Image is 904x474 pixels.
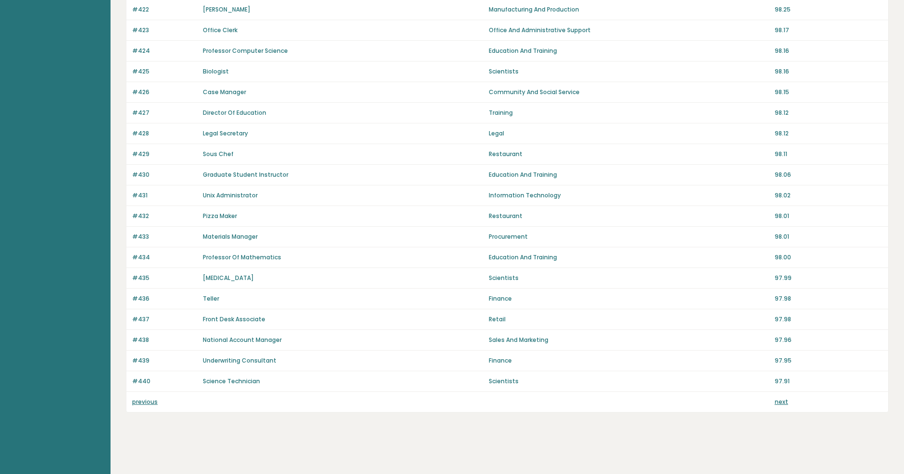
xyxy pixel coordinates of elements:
a: [MEDICAL_DATA] [203,274,254,282]
p: Finance [489,356,769,365]
p: Restaurant [489,212,769,220]
p: #438 [132,336,197,344]
p: #432 [132,212,197,220]
p: 98.11 [775,150,882,158]
p: 98.15 [775,88,882,97]
a: Graduate Student Instructor [203,170,288,179]
a: Sous Chef [203,150,234,158]
p: 98.01 [775,212,882,220]
p: #430 [132,170,197,179]
p: #433 [132,232,197,241]
a: Director Of Education [203,109,266,117]
p: 97.91 [775,377,882,386]
p: #422 [132,5,197,14]
p: #427 [132,109,197,117]
a: Pizza Maker [203,212,237,220]
a: Materials Manager [203,232,258,241]
p: #434 [132,253,197,262]
p: 98.01 [775,232,882,241]
p: Training [489,109,769,117]
p: #426 [132,88,197,97]
p: 98.17 [775,26,882,35]
p: #423 [132,26,197,35]
p: Education And Training [489,170,769,179]
a: Underwriting Consultant [203,356,276,365]
a: Unix Administrator [203,191,258,199]
a: Case Manager [203,88,246,96]
a: Professor Computer Science [203,47,288,55]
p: 98.25 [775,5,882,14]
p: Education And Training [489,47,769,55]
a: Teller [203,294,219,303]
p: Legal [489,129,769,138]
p: Office And Administrative Support [489,26,769,35]
p: 98.16 [775,67,882,76]
a: Office Clerk [203,26,237,34]
a: Science Technician [203,377,260,385]
p: Finance [489,294,769,303]
p: Community And Social Service [489,88,769,97]
a: next [775,398,788,406]
p: Scientists [489,67,769,76]
p: #435 [132,274,197,282]
p: 98.12 [775,129,882,138]
a: previous [132,398,158,406]
p: 98.16 [775,47,882,55]
a: [PERSON_NAME] [203,5,250,13]
p: Information Technology [489,191,769,200]
p: #425 [132,67,197,76]
p: 97.98 [775,315,882,324]
p: #431 [132,191,197,200]
p: 98.00 [775,253,882,262]
p: Procurement [489,232,769,241]
p: 97.98 [775,294,882,303]
a: National Account Manager [203,336,282,344]
p: Scientists [489,274,769,282]
p: #437 [132,315,197,324]
p: Retail [489,315,769,324]
p: #428 [132,129,197,138]
a: Biologist [203,67,229,75]
p: #440 [132,377,197,386]
p: 98.02 [775,191,882,200]
p: Sales And Marketing [489,336,769,344]
p: #424 [132,47,197,55]
a: Front Desk Associate [203,315,265,323]
p: Education And Training [489,253,769,262]
p: Manufacturing And Production [489,5,769,14]
a: Professor Of Mathematics [203,253,281,261]
p: #436 [132,294,197,303]
p: 98.06 [775,170,882,179]
p: Restaurant [489,150,769,158]
p: 97.95 [775,356,882,365]
p: #439 [132,356,197,365]
a: Legal Secretary [203,129,248,137]
p: 97.99 [775,274,882,282]
p: 97.96 [775,336,882,344]
p: #429 [132,150,197,158]
p: Scientists [489,377,769,386]
p: 98.12 [775,109,882,117]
